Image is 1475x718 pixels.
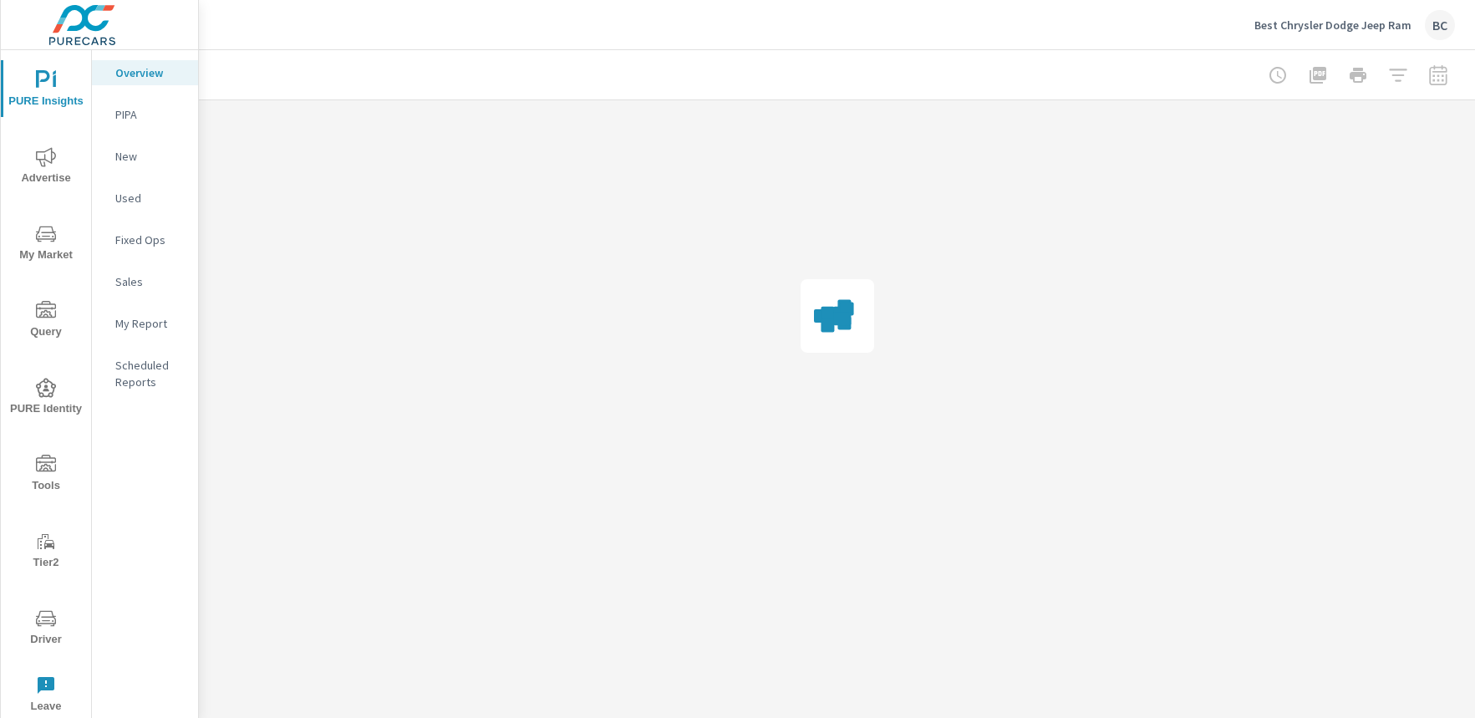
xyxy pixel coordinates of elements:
[115,232,185,248] p: Fixed Ops
[6,532,86,573] span: Tier2
[92,227,198,252] div: Fixed Ops
[6,301,86,342] span: Query
[115,148,185,165] p: New
[92,353,198,395] div: Scheduled Reports
[92,102,198,127] div: PIPA
[92,186,198,211] div: Used
[6,455,86,496] span: Tools
[6,224,86,265] span: My Market
[115,315,185,332] p: My Report
[115,273,185,290] p: Sales
[115,64,185,81] p: Overview
[115,106,185,123] p: PIPA
[1425,10,1455,40] div: BC
[115,190,185,206] p: Used
[92,311,198,336] div: My Report
[115,357,185,390] p: Scheduled Reports
[1254,18,1411,33] p: Best Chrysler Dodge Jeep Ram
[6,70,86,111] span: PURE Insights
[6,378,86,419] span: PURE Identity
[92,144,198,169] div: New
[6,609,86,649] span: Driver
[92,269,198,294] div: Sales
[92,60,198,85] div: Overview
[6,147,86,188] span: Advertise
